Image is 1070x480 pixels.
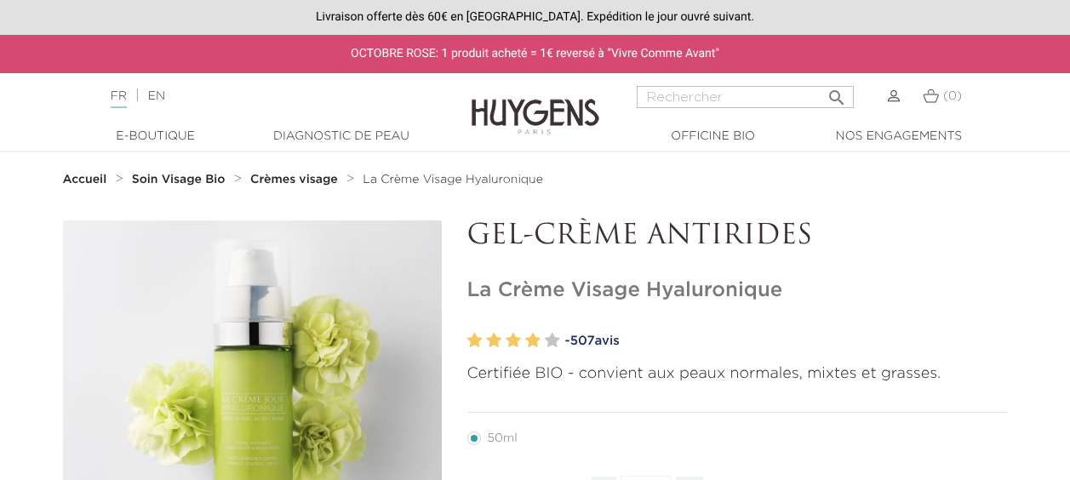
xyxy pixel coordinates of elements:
[565,329,1008,354] a: -507avis
[102,86,433,106] div: |
[545,329,560,353] label: 5
[467,431,538,445] label: 50ml
[250,173,341,186] a: Crèmes visage
[71,128,241,146] a: E-Boutique
[570,334,595,347] span: 507
[637,86,854,108] input: Rechercher
[472,71,599,137] img: Huygens
[63,174,107,186] strong: Accueil
[486,329,501,353] label: 2
[111,90,127,108] a: FR
[821,81,852,104] button: 
[525,329,541,353] label: 4
[814,128,984,146] a: Nos engagements
[363,174,543,186] span: La Crème Visage Hyaluronique
[467,329,483,353] label: 1
[467,363,1008,386] p: Certifiée BIO - convient aux peaux normales, mixtes et grasses.
[63,173,111,186] a: Accueil
[363,173,543,186] a: La Crème Visage Hyaluronique
[467,278,1008,303] h1: La Crème Visage Hyaluronique
[628,128,798,146] a: Officine Bio
[827,83,847,103] i: 
[943,90,962,102] span: (0)
[148,90,165,102] a: EN
[256,128,426,146] a: Diagnostic de peau
[132,173,230,186] a: Soin Visage Bio
[250,174,338,186] strong: Crèmes visage
[506,329,521,353] label: 3
[132,174,226,186] strong: Soin Visage Bio
[467,220,1008,253] p: GEL-CRÈME ANTIRIDES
